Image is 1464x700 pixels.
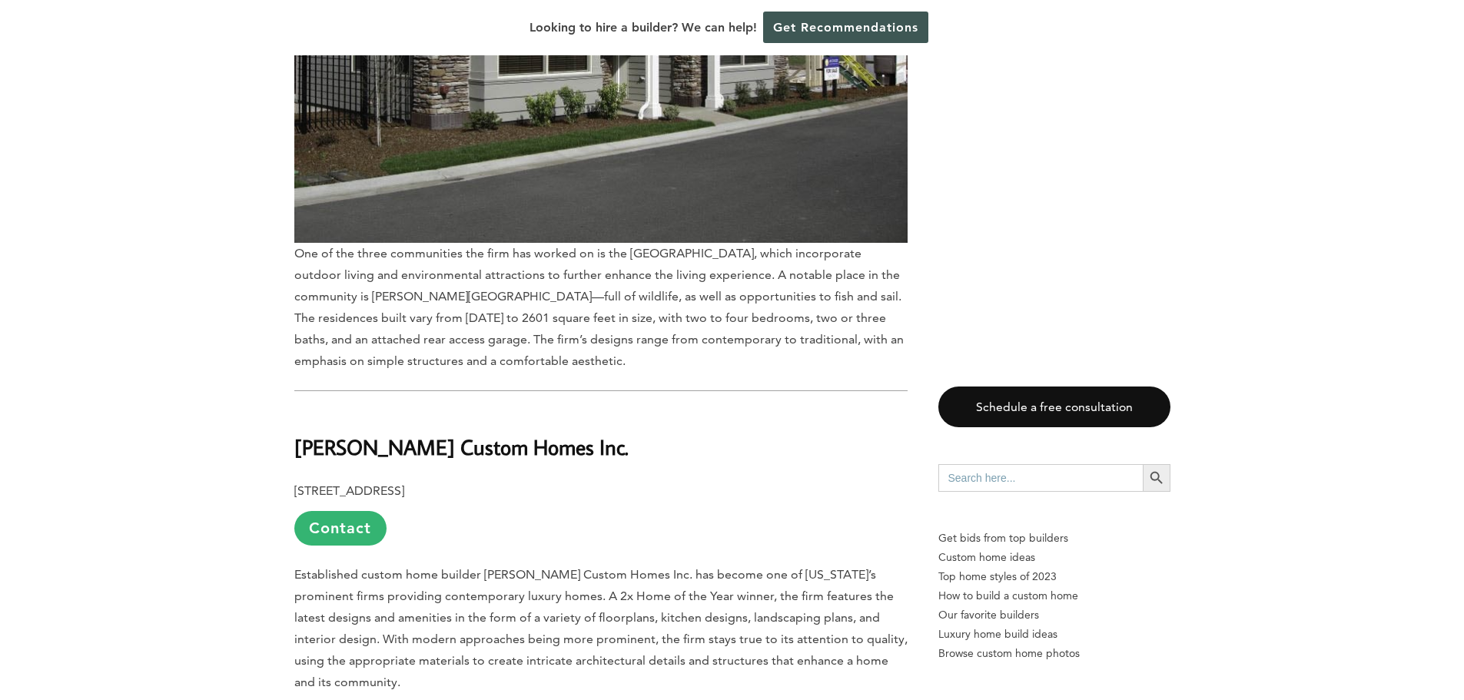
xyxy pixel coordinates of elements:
svg: Search [1148,469,1165,486]
p: Get bids from top builders [938,529,1170,548]
a: Top home styles of 2023 [938,567,1170,586]
span: Established custom home builder [PERSON_NAME] Custom Homes Inc. has become one of [US_STATE]’s pr... [294,567,908,689]
a: Luxury home build ideas [938,625,1170,644]
a: Custom home ideas [938,548,1170,567]
b: [PERSON_NAME] Custom Homes Inc. [294,433,629,460]
a: Our favorite builders [938,605,1170,625]
a: Contact [294,511,387,546]
a: Schedule a free consultation [938,386,1170,427]
input: Search here... [938,464,1143,492]
a: How to build a custom home [938,586,1170,605]
b: [STREET_ADDRESS] [294,483,404,498]
a: Get Recommendations [763,12,928,43]
a: Browse custom home photos [938,644,1170,663]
